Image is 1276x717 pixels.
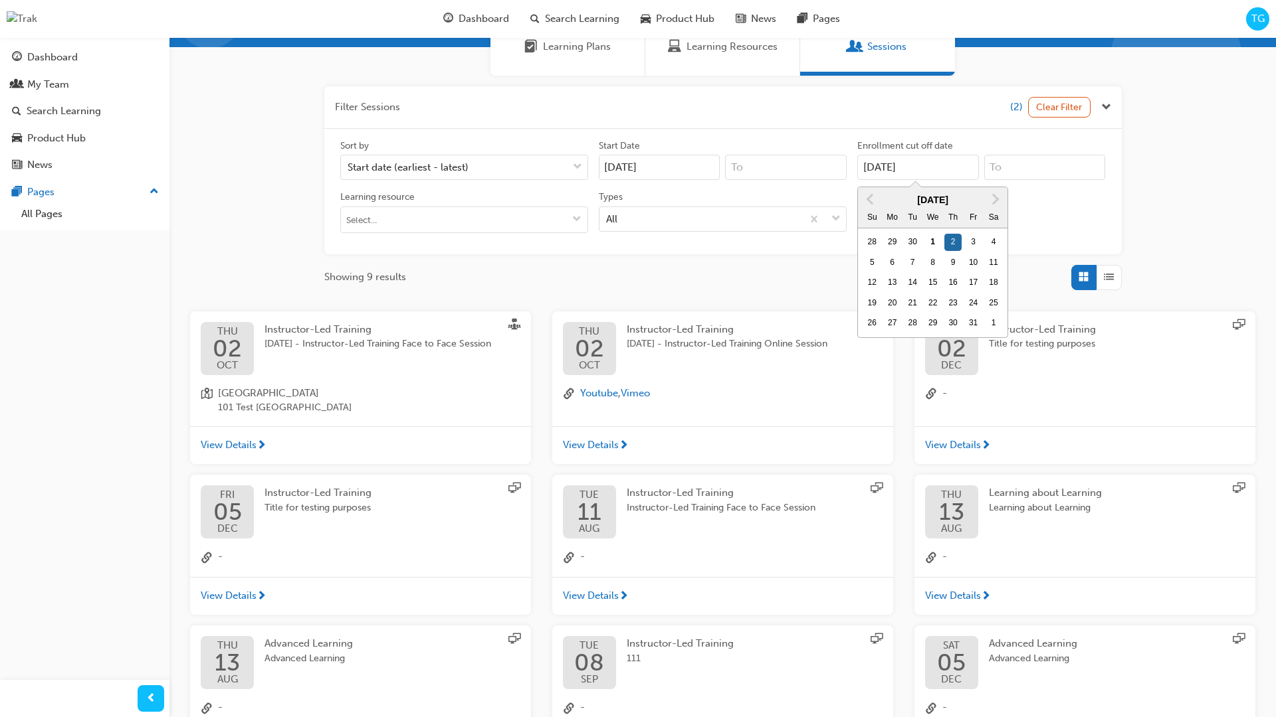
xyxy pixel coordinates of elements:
span: next-icon [981,591,991,603]
span: Search Learning [545,11,619,27]
span: down-icon [572,214,582,226]
span: 05 [937,651,966,675]
span: Learning Plans [524,39,538,54]
span: next-icon [619,440,629,452]
span: Learning about Learning [989,501,1102,516]
span: View Details [563,438,619,453]
input: To [725,155,847,180]
div: Start Date [599,139,640,153]
a: FRI05DECInstructor-Led TrainingTitle for testing purposes [201,485,520,538]
div: Choose Saturday, October 11th, 2025 [985,254,1002,272]
span: up-icon [150,183,159,200]
a: THU13AUGLearning about LearningLearning about Learning [925,485,1245,538]
span: news-icon [736,11,746,27]
span: Instructor-Led Training [989,323,1096,335]
div: Su [863,209,881,226]
span: OCT [213,360,242,370]
a: News [5,153,164,177]
div: Choose Sunday, October 26th, 2025 [863,315,881,332]
a: View Details [552,577,893,615]
span: Close the filter [1101,100,1111,115]
span: FRI [213,490,242,500]
div: Pages [27,185,54,200]
span: pages-icon [12,187,22,199]
span: SEP [574,675,604,684]
img: Trak [7,11,37,27]
span: Instructor-Led Training [265,323,372,335]
span: link-icon [201,700,213,717]
span: THU [575,327,604,337]
span: link-icon [925,549,937,566]
span: Learning Resources [668,39,681,54]
a: Learning ResourcesLearning Resources [645,18,800,76]
span: - [218,700,223,717]
div: Choose Sunday, September 28th, 2025 [863,234,881,251]
div: Choose Thursday, October 2nd, 2025 [944,234,962,251]
span: Pages [813,11,840,27]
span: car-icon [641,11,651,27]
span: 08 [574,651,604,675]
button: TUE02DECInstructor-Led TrainingTitle for testing purposeslink-icon-View Details [914,311,1255,465]
span: 02 [213,337,242,360]
span: 11 [578,500,601,524]
div: Choose Saturday, November 1st, 2025 [985,315,1002,332]
div: We [924,209,942,226]
span: Sessions [867,39,906,54]
span: View Details [925,588,981,603]
a: SAT05DECAdvanced LearningAdvanced Learning [925,636,1245,689]
span: News [751,11,776,27]
a: Search Learning [5,99,164,123]
span: sessionType_ONLINE_URL-icon [1233,482,1245,497]
div: Choose Tuesday, October 28th, 2025 [904,315,921,332]
button: Next Month [985,189,1006,210]
div: Types [599,191,623,204]
button: Clear Filter [1028,97,1091,118]
span: , [580,386,650,403]
button: toggle menu [566,207,587,232]
span: pages-icon [797,11,807,27]
a: Dashboard [5,45,164,70]
span: DEC [213,524,242,534]
a: pages-iconPages [787,5,851,33]
div: Choose Friday, October 10th, 2025 [965,254,982,272]
a: View Details [914,577,1255,615]
span: - [942,700,947,717]
span: DEC [937,360,966,370]
span: 05 [213,500,242,524]
span: - [942,386,947,403]
span: - [218,549,223,566]
div: Choose Friday, October 31st, 2025 [965,315,982,332]
div: Choose Sunday, October 5th, 2025 [863,254,881,272]
span: news-icon [12,159,22,171]
span: THU [939,490,964,500]
div: Choose Wednesday, October 8th, 2025 [924,254,942,272]
span: AUG [578,524,601,534]
span: search-icon [12,106,21,118]
span: Advanced Learning [265,651,353,667]
div: Fr [965,209,982,226]
div: Choose Wednesday, October 15th, 2025 [924,274,942,291]
span: Instructor-Led Training [265,487,372,499]
a: search-iconSearch Learning [520,5,630,33]
button: FRI05DECInstructor-Led TrainingTitle for testing purposeslink-icon-View Details [190,475,531,615]
a: All Pages [16,204,164,224]
button: TG [1246,7,1269,31]
span: Grid [1079,270,1089,285]
span: next-icon [257,440,266,452]
span: Title for testing purposes [265,501,372,516]
div: Choose Wednesday, October 29th, 2025 [924,315,942,332]
span: Instructor-Led Training [627,487,734,499]
button: Previous Month [859,189,881,210]
div: Choose Thursday, October 16th, 2025 [944,274,962,291]
span: Instructor-Led Training [627,637,734,649]
span: link-icon [563,700,575,717]
div: Enrollment cut off date [857,139,953,153]
a: location-icon[GEOGRAPHIC_DATA]101 Test [GEOGRAPHIC_DATA] [201,386,520,416]
span: prev-icon [146,690,156,707]
span: AUG [939,524,964,534]
span: guage-icon [12,52,22,64]
div: Mo [884,209,901,226]
div: Choose Friday, October 17th, 2025 [965,274,982,291]
a: View Details [552,426,893,465]
span: Dashboard [459,11,509,27]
